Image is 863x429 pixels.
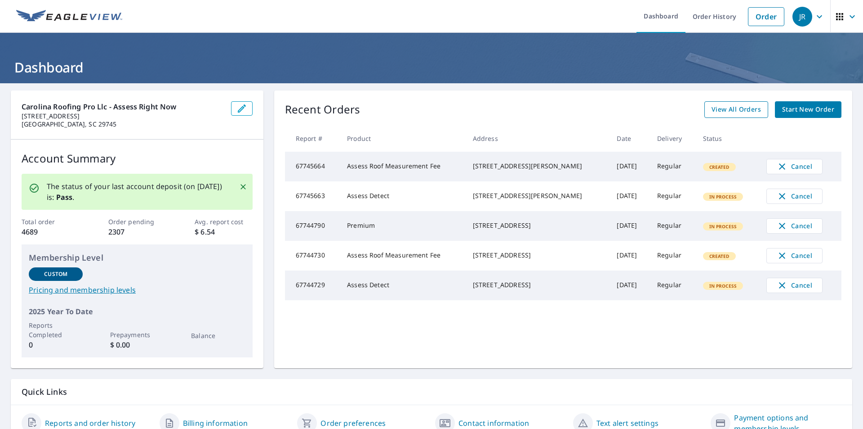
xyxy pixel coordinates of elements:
td: Assess Roof Measurement Fee [340,241,466,271]
span: In Process [704,223,743,230]
td: 67745664 [285,152,340,181]
a: Pricing and membership levels [29,284,245,295]
p: Balance [191,331,245,340]
td: 67745663 [285,181,340,211]
td: 67744730 [285,241,340,271]
td: Assess Roof Measurement Fee [340,152,466,181]
p: Recent Orders [285,101,360,118]
span: Cancel [776,161,813,172]
p: Membership Level [29,252,245,264]
td: [DATE] [609,241,650,271]
p: Account Summary [22,150,253,167]
button: Close [237,181,249,193]
p: 2307 [108,226,166,237]
a: View All Orders [704,101,768,118]
div: [STREET_ADDRESS][PERSON_NAME] [473,162,603,171]
th: Address [466,125,610,152]
p: Reports Completed [29,321,83,339]
td: 67744790 [285,211,340,241]
div: [STREET_ADDRESS] [473,221,603,230]
button: Cancel [766,159,823,174]
img: EV Logo [16,10,122,23]
a: Reports and order history [45,418,135,429]
td: 67744729 [285,271,340,300]
p: Custom [44,270,67,278]
th: Status [696,125,760,152]
a: Contact information [458,418,529,429]
td: [DATE] [609,211,650,241]
span: Cancel [776,191,813,202]
b: Pass [56,192,73,202]
a: Start New Order [775,101,841,118]
th: Delivery [650,125,696,152]
a: Order preferences [320,418,386,429]
p: Quick Links [22,386,841,397]
p: $ 0.00 [110,339,164,350]
p: [GEOGRAPHIC_DATA], SC 29745 [22,120,224,128]
div: [STREET_ADDRESS][PERSON_NAME] [473,191,603,200]
div: JR [792,7,812,27]
p: The status of your last account deposit (on [DATE]) is: . [47,181,228,203]
p: Order pending [108,217,166,226]
td: Regular [650,241,696,271]
th: Date [609,125,650,152]
h1: Dashboard [11,58,852,77]
p: Avg. report cost [195,217,252,226]
p: 0 [29,339,83,350]
a: Order [748,7,784,26]
p: 4689 [22,226,79,237]
a: Text alert settings [596,418,658,429]
span: In Process [704,194,743,200]
p: 2025 Year To Date [29,306,245,317]
span: Start New Order [782,104,834,115]
button: Cancel [766,218,823,234]
p: [STREET_ADDRESS] [22,112,224,120]
span: Cancel [776,280,813,291]
td: Regular [650,181,696,211]
a: Billing information [183,418,248,429]
span: View All Orders [712,104,761,115]
td: Assess Detect [340,181,466,211]
span: Cancel [776,221,813,231]
td: [DATE] [609,152,650,181]
span: Created [704,253,735,259]
td: Regular [650,211,696,241]
td: Regular [650,271,696,300]
p: Prepayments [110,330,164,339]
p: Carolina Roofing Pro Llc - Assess Right Now [22,101,224,112]
div: [STREET_ADDRESS] [473,251,603,260]
div: [STREET_ADDRESS] [473,280,603,289]
th: Report # [285,125,340,152]
td: Assess Detect [340,271,466,300]
td: [DATE] [609,181,650,211]
p: Total order [22,217,79,226]
button: Cancel [766,248,823,263]
td: Regular [650,152,696,181]
td: [DATE] [609,271,650,300]
button: Cancel [766,278,823,293]
span: Created [704,164,735,170]
span: In Process [704,283,743,289]
p: $ 6.54 [195,226,252,237]
td: Premium [340,211,466,241]
th: Product [340,125,466,152]
span: Cancel [776,250,813,261]
button: Cancel [766,189,823,204]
